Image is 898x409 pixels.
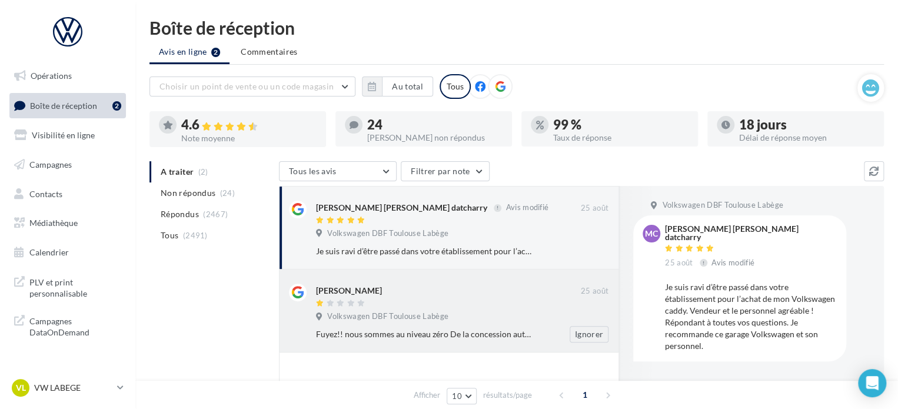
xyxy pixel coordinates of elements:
span: mc [645,228,658,240]
span: Afficher [414,390,440,401]
div: [PERSON_NAME] [316,285,382,297]
span: Tous [161,230,178,241]
p: VW LABEGE [34,382,112,394]
span: Boîte de réception [30,100,97,110]
button: Filtrer par note [401,161,490,181]
div: 24 [367,118,503,131]
div: 4.6 [181,118,317,132]
span: Répondus [161,208,199,220]
div: 18 jours [739,118,874,131]
span: Visibilité en ligne [32,130,95,140]
span: Commentaires [241,46,297,58]
span: Avis modifié [505,203,548,212]
a: Contacts [7,182,128,207]
span: 25 août [581,203,608,214]
span: Campagnes DataOnDemand [29,313,121,338]
button: Au total [362,77,433,97]
span: Non répondus [161,187,215,199]
div: Note moyenne [181,134,317,142]
span: 1 [576,385,594,404]
span: (2491) [183,231,208,240]
span: Campagnes [29,159,72,169]
div: Tous [440,74,471,99]
div: Boîte de réception [149,19,884,36]
span: VL [16,382,26,394]
div: [PERSON_NAME] [PERSON_NAME] datcharry [665,225,834,241]
a: Boîte de réception2 [7,93,128,118]
a: Campagnes [7,152,128,177]
span: Avis modifié [711,258,754,267]
button: Choisir un point de vente ou un code magasin [149,77,355,97]
button: Au total [382,77,433,97]
div: Délai de réponse moyen [739,134,874,142]
span: Contacts [29,188,62,198]
button: Ignorer [570,326,608,343]
a: Calendrier [7,240,128,265]
span: Calendrier [29,247,69,257]
div: 2 [112,101,121,111]
div: Open Intercom Messenger [858,369,886,397]
div: [PERSON_NAME] non répondus [367,134,503,142]
span: Opérations [31,71,72,81]
div: Fuyez!! nous sommes au niveau zéro De la concession automobile Je reçois un message pour venir ch... [316,328,532,340]
span: 25 août [665,258,693,268]
span: Tous les avis [289,166,337,176]
div: Taux de réponse [553,134,689,142]
span: PLV et print personnalisable [29,274,121,300]
span: Volkswagen DBF Toulouse Labège [327,228,448,239]
div: [PERSON_NAME] [PERSON_NAME] datcharry [316,202,487,214]
div: Je suis ravi d’être passé dans votre établissement pour l’achat de mon Volkswagen caddy. Vendeur ... [316,245,532,257]
div: 99 % [553,118,689,131]
button: Tous les avis [279,161,397,181]
span: Choisir un point de vente ou un code magasin [159,81,334,91]
span: (24) [220,188,235,198]
a: Campagnes DataOnDemand [7,308,128,343]
span: Volkswagen DBF Toulouse Labège [327,311,448,322]
a: Visibilité en ligne [7,123,128,148]
span: (2467) [203,210,228,219]
span: Volkswagen DBF Toulouse Labège [662,200,783,211]
button: 10 [447,388,477,404]
span: 25 août [581,286,608,297]
div: Je suis ravi d’être passé dans votre établissement pour l’achat de mon Volkswagen caddy. Vendeur ... [665,281,837,352]
span: 10 [452,391,462,401]
span: résultats/page [483,390,532,401]
a: Opérations [7,64,128,88]
a: VL VW LABEGE [9,377,126,399]
span: Médiathèque [29,218,78,228]
a: Médiathèque [7,211,128,235]
a: PLV et print personnalisable [7,270,128,304]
